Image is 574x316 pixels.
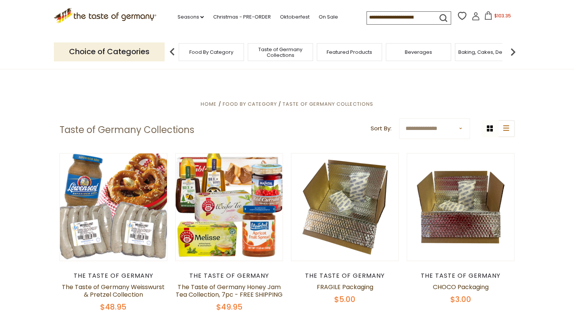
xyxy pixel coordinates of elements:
[62,283,165,299] a: The Taste of Germany Weisswurst & Pretzel Collection
[216,302,242,312] span: $49.95
[165,44,180,59] img: previous arrow
[433,283,489,291] a: CHOCO Packaging
[317,283,373,291] a: FRAGILE Packaging
[291,153,399,261] img: FRAGILE Packaging
[450,294,471,305] span: $3.00
[175,272,283,280] div: The Taste of Germany
[280,13,309,21] a: Oktoberfest
[222,100,277,108] a: Food By Category
[250,47,311,58] a: Taste of Germany Collections
[407,153,514,261] img: CHOCO Packaging
[327,49,372,55] a: Featured Products
[201,100,217,108] a: Home
[60,153,167,261] img: The Taste of Germany Weisswurst & Pretzel Collection
[407,272,515,280] div: The Taste of Germany
[318,13,338,21] a: On Sale
[458,49,517,55] a: Baking, Cakes, Desserts
[54,42,165,61] p: Choice of Categories
[60,272,168,280] div: The Taste of Germany
[100,302,126,312] span: $48.95
[334,294,355,305] span: $5.00
[371,124,392,133] label: Sort By:
[291,272,399,280] div: The Taste of Germany
[505,44,521,59] img: next arrow
[176,153,283,261] img: The Taste of Germany Honey Jam Tea Collection, 7pc - FREE SHIPPING
[189,49,233,55] a: Food By Category
[176,283,283,299] a: The Taste of Germany Honey Jam Tea Collection, 7pc - FREE SHIPPING
[481,11,514,23] button: $103.35
[213,13,270,21] a: Christmas - PRE-ORDER
[177,13,204,21] a: Seasons
[494,13,511,19] span: $103.35
[283,100,373,108] a: Taste of Germany Collections
[405,49,432,55] a: Beverages
[60,124,194,136] h1: Taste of Germany Collections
